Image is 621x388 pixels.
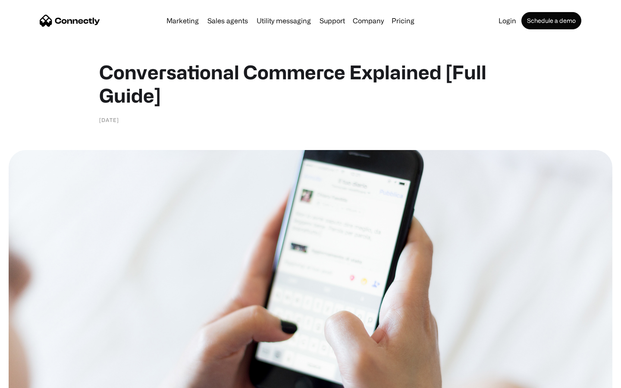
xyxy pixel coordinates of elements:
a: Marketing [163,17,202,24]
a: Support [316,17,348,24]
a: Pricing [388,17,418,24]
div: Company [353,15,384,27]
aside: Language selected: English [9,373,52,385]
a: Utility messaging [253,17,314,24]
h1: Conversational Commerce Explained [Full Guide] [99,60,522,107]
a: Schedule a demo [521,12,581,29]
a: Sales agents [204,17,251,24]
a: Login [495,17,520,24]
div: [DATE] [99,116,119,124]
ul: Language list [17,373,52,385]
